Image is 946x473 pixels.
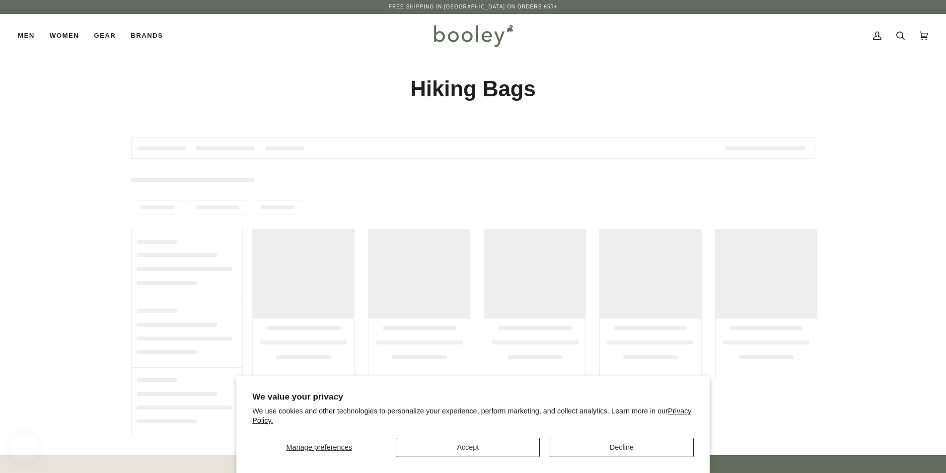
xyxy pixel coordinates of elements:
h1: Hiking Bags [131,75,815,103]
h2: We value your privacy [252,392,694,402]
p: We use cookies and other technologies to personalize your experience, perform marketing, and coll... [252,406,694,425]
a: Men [18,14,42,58]
a: Brands [123,14,170,58]
button: Decline [550,438,694,457]
span: Women [50,31,79,41]
span: Brands [131,31,163,41]
a: Women [42,14,86,58]
button: Accept [396,438,540,457]
img: Booley [430,21,516,50]
button: Manage preferences [252,438,386,457]
a: Gear [86,14,123,58]
a: Privacy Policy. [252,407,691,424]
span: Manage preferences [287,443,352,451]
iframe: Button to open loyalty program pop-up [10,433,40,463]
span: Men [18,31,35,41]
p: Free Shipping in [GEOGRAPHIC_DATA] on Orders €50+ [389,3,557,11]
span: Gear [94,31,116,41]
